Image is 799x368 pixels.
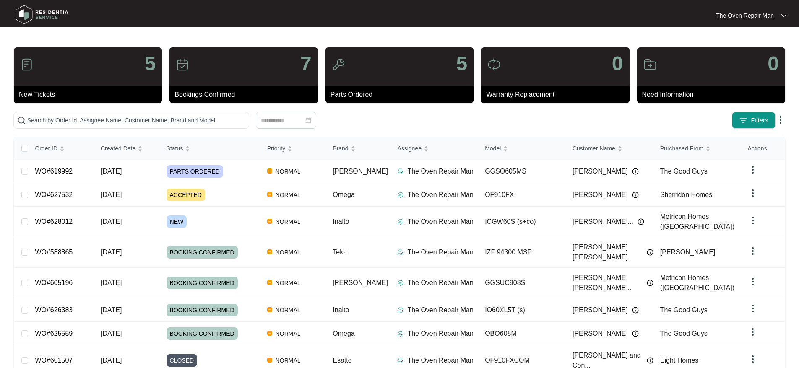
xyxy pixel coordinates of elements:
[638,218,644,225] img: Info icon
[267,358,272,363] img: Vercel Logo
[35,144,57,153] span: Order ID
[407,329,473,339] p: The Oven Repair Man
[272,190,304,200] span: NORMAL
[478,183,566,207] td: OF910FX
[397,192,404,198] img: Assigner Icon
[167,327,238,340] span: BOOKING CONFIRMED
[660,330,708,337] span: The Good Guys
[101,306,122,314] span: [DATE]
[397,330,404,337] img: Assigner Icon
[267,331,272,336] img: Vercel Logo
[17,116,26,124] img: search-icon
[28,137,94,160] th: Order ID
[612,54,623,74] p: 0
[35,191,73,198] a: WO#627532
[748,354,758,364] img: dropdown arrow
[397,307,404,314] img: Assigner Icon
[272,247,304,257] span: NORMAL
[732,112,776,129] button: filter iconFilters
[456,54,467,74] p: 5
[748,215,758,225] img: dropdown arrow
[660,213,734,230] span: Metricon Homes ([GEOGRAPHIC_DATA])
[167,189,205,201] span: ACCEPTED
[300,54,312,74] p: 7
[660,274,734,291] span: Metricon Homes ([GEOGRAPHIC_DATA])
[333,306,349,314] span: Inalto
[751,116,768,125] span: Filters
[333,330,354,337] span: Omega
[642,90,785,100] p: Need Information
[145,54,156,74] p: 5
[101,357,122,364] span: [DATE]
[35,306,73,314] a: WO#626383
[94,137,160,160] th: Created Date
[741,137,785,160] th: Actions
[397,357,404,364] img: Assigner Icon
[632,192,639,198] img: Info icon
[13,2,71,27] img: residentia service logo
[647,249,653,256] img: Info icon
[167,165,223,178] span: PARTS ORDERED
[660,168,708,175] span: The Good Guys
[478,237,566,268] td: IZF 94300 MSP
[101,191,122,198] span: [DATE]
[272,166,304,176] span: NORMAL
[632,168,639,175] img: Info icon
[573,166,628,176] span: [PERSON_NAME]
[643,58,657,71] img: icon
[748,165,758,175] img: dropdown arrow
[333,357,351,364] span: Esatto
[160,137,260,160] th: Status
[632,330,639,337] img: Info icon
[333,279,388,286] span: [PERSON_NAME]
[267,144,286,153] span: Priority
[176,58,189,71] img: icon
[748,188,758,198] img: dropdown arrow
[326,137,390,160] th: Brand
[35,357,73,364] a: WO#601507
[647,357,653,364] img: Info icon
[573,329,628,339] span: [PERSON_NAME]
[267,249,272,254] img: Vercel Logo
[486,90,629,100] p: Warranty Replacement
[272,305,304,315] span: NORMAL
[272,355,304,365] span: NORMAL
[101,330,122,337] span: [DATE]
[478,207,566,237] td: ICGW60S (s+co)
[174,90,318,100] p: Bookings Confirmed
[573,190,628,200] span: [PERSON_NAME]
[260,137,326,160] th: Priority
[407,190,473,200] p: The Oven Repair Man
[267,219,272,224] img: Vercel Logo
[167,354,198,367] span: CLOSED
[35,279,73,286] a: WO#605196
[776,115,786,125] img: dropdown arrow
[768,54,779,74] p: 0
[272,329,304,339] span: NORMAL
[332,58,345,71] img: icon
[478,160,566,183] td: GGSO605MS
[478,137,566,160] th: Model
[716,11,774,20] p: The Oven Repair Man
[167,246,238,259] span: BOOKING CONFIRMED
[487,58,501,71] img: icon
[739,116,747,124] img: filter icon
[267,307,272,312] img: Vercel Logo
[566,137,653,160] th: Customer Name
[573,242,643,262] span: [PERSON_NAME] [PERSON_NAME]..
[660,357,699,364] span: Eight Homes
[407,355,473,365] p: The Oven Repair Man
[167,144,183,153] span: Status
[167,277,238,289] span: BOOKING CONFIRMED
[781,13,786,18] img: dropdown arrow
[647,280,653,286] img: Info icon
[35,249,73,256] a: WO#588865
[407,247,473,257] p: The Oven Repair Man
[272,278,304,288] span: NORMAL
[407,166,473,176] p: The Oven Repair Man
[27,116,245,125] input: Search by Order Id, Assignee Name, Customer Name, Brand and Model
[478,268,566,298] td: GGSUC908S
[407,217,473,227] p: The Oven Repair Man
[660,144,703,153] span: Purchased From
[660,249,716,256] span: [PERSON_NAME]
